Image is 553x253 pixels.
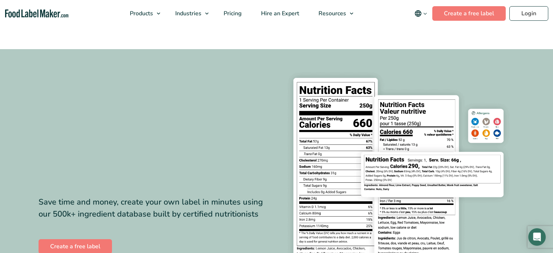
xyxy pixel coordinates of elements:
span: Hire an Expert [259,9,300,17]
span: Pricing [221,9,243,17]
div: Open Intercom Messenger [528,228,546,246]
div: Save time and money, create your own label in minutes using our 500k+ ingredient database built b... [39,196,271,220]
span: Products [128,9,154,17]
a: Create a free label [432,6,506,21]
a: Login [509,6,548,21]
span: Resources [316,9,347,17]
span: Industries [173,9,202,17]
